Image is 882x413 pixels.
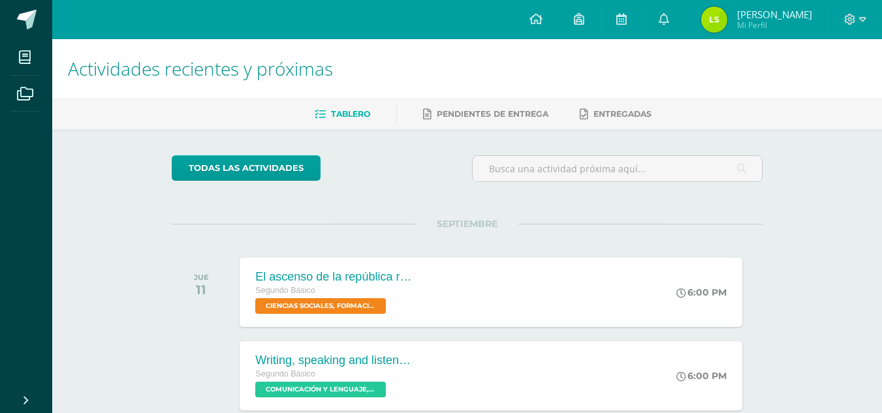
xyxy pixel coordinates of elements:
div: El ascenso de la república romana [255,270,412,284]
div: 6:00 PM [676,286,727,298]
span: Actividades recientes y próximas [68,56,333,81]
input: Busca una actividad próxima aquí... [473,156,762,181]
span: Tablero [331,109,370,119]
div: Writing, speaking and listening. [255,354,412,367]
a: Pendientes de entrega [423,104,548,125]
span: Pendientes de entrega [437,109,548,119]
span: [PERSON_NAME] [737,8,812,21]
a: todas las Actividades [172,155,321,181]
div: JUE [194,273,209,282]
span: Entregadas [593,109,652,119]
div: 6:00 PM [676,370,727,382]
span: SEPTIEMBRE [416,218,518,230]
span: COMUNICACIÓN Y LENGUAJE, IDIOMA EXTRANJERO 'Sección A' [255,382,386,397]
a: Entregadas [580,104,652,125]
span: Segundo Básico [255,369,315,378]
span: CIENCIAS SOCIALES, FORMACIÓN CIUDADANA E INTERCULTURALIDAD 'Sección A' [255,298,386,314]
a: Tablero [315,104,370,125]
img: 8e31b0956417436b50b87adc4ec29d76.png [701,7,727,33]
span: Segundo Básico [255,286,315,295]
span: Mi Perfil [737,20,812,31]
div: 11 [194,282,209,298]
